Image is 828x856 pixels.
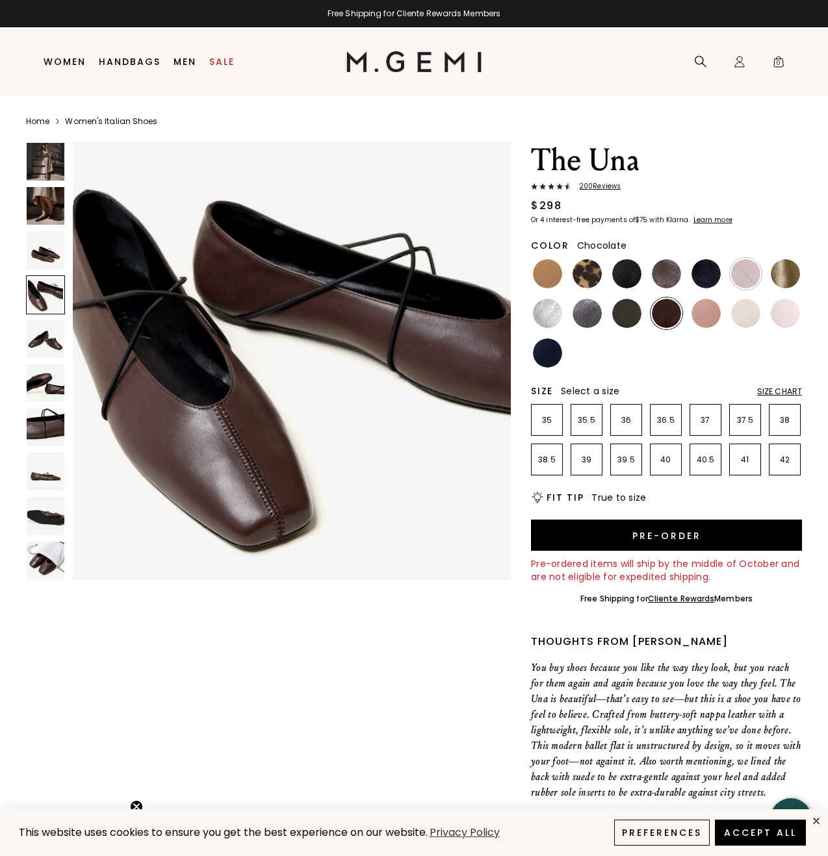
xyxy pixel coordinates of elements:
[531,215,635,225] klarna-placement-style-body: Or 4 interest-free payments of
[19,825,428,840] span: This website uses cookies to ensure you get the best experience on our website.
[652,259,681,288] img: Cocoa
[614,820,710,846] button: Preferences
[771,259,800,288] img: Gold
[27,453,64,490] img: The Una
[531,183,802,193] a: 200Reviews
[692,299,721,328] img: Antique Rose
[531,198,562,214] div: $298
[561,384,619,397] span: Select a size
[577,239,627,252] span: Chocolate
[533,299,562,328] img: Silver
[99,57,161,67] a: Handbags
[692,259,721,288] img: Midnight Blue
[612,259,641,288] img: Black
[532,455,562,465] p: 38.5
[209,57,235,67] a: Sale
[27,364,64,402] img: The Una
[772,58,785,71] span: 0
[531,660,802,800] p: You buy shoes because you like the way they look, but you reach for them again and again because ...
[690,415,721,425] p: 37
[346,51,482,72] img: M.Gemi
[27,497,64,535] img: The Una
[533,259,562,288] img: Light Tan
[612,299,641,328] img: Military
[591,491,646,504] span: True to size
[757,386,802,397] div: Size Chart
[651,415,681,425] p: 36.5
[531,240,569,251] h2: Color
[573,259,602,288] img: Leopard Print
[547,492,584,503] h2: Fit Tip
[571,183,621,190] span: 200 Review s
[27,409,64,446] img: The Una
[611,455,641,465] p: 39.5
[27,320,64,358] img: The Una
[531,557,802,583] div: Pre-ordered items will ship by the middle of October and are not eligible for expedited shipping.
[771,299,800,328] img: Ballerina Pink
[428,825,502,841] a: Privacy Policy (opens in a new tab)
[731,299,760,328] img: Ecru
[27,187,64,225] img: The Una
[27,231,64,269] img: The Una
[531,142,802,179] h1: The Una
[690,455,721,465] p: 40.5
[693,215,732,225] klarna-placement-style-cta: Learn more
[811,816,822,826] div: close
[611,415,641,425] p: 36
[730,455,760,465] p: 41
[715,820,806,846] button: Accept All
[532,415,562,425] p: 35
[65,116,157,127] a: Women's Italian Shoes
[44,57,86,67] a: Women
[27,542,64,579] img: The Una
[649,215,692,225] klarna-placement-style-body: with Klarna
[531,634,802,649] div: Thoughts from [PERSON_NAME]
[652,299,681,328] img: Chocolate
[571,455,602,465] p: 39
[573,299,602,328] img: Gunmetal
[770,455,800,465] p: 42
[26,116,49,127] a: Home
[648,593,715,604] a: Cliente Rewards
[174,57,196,67] a: Men
[635,215,647,225] klarna-placement-style-amount: $75
[770,415,800,425] p: 38
[731,259,760,288] img: Burgundy
[692,216,732,224] a: Learn more
[651,455,681,465] p: 40
[533,338,562,368] img: Navy
[580,594,753,604] div: Free Shipping for Members
[730,415,760,425] p: 37.5
[531,520,802,551] button: Pre-order
[73,142,511,580] img: The Una
[531,386,553,396] h2: Size
[27,143,64,181] img: The Una
[130,800,143,813] button: Close teaser
[571,415,602,425] p: 35.5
